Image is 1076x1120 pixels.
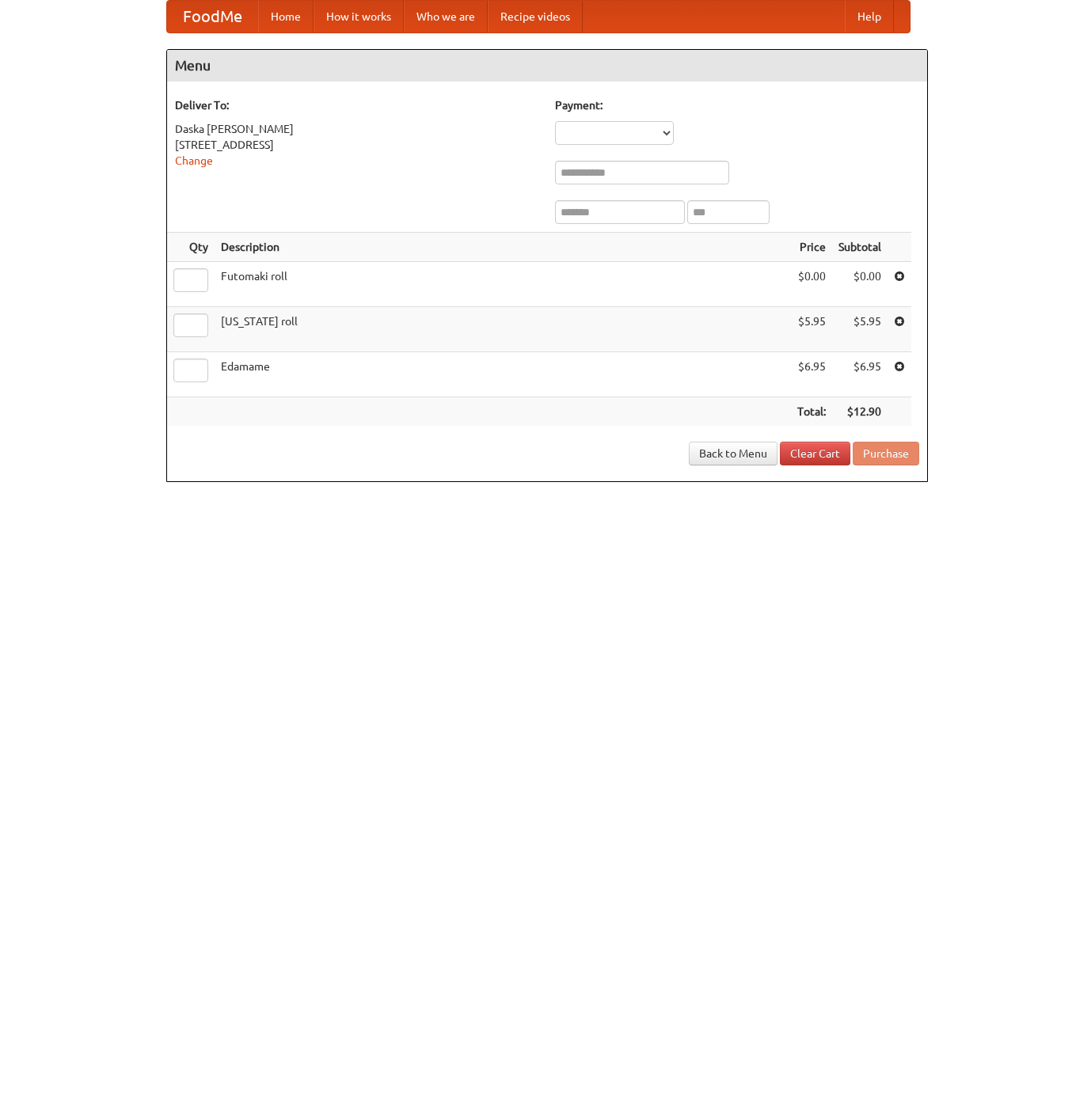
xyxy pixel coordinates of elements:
[791,352,832,397] td: $6.95
[215,262,791,307] td: Futomaki roll
[175,154,213,167] a: Change
[167,50,927,82] h4: Menu
[791,307,832,352] td: $5.95
[404,1,488,32] a: Who we are
[175,137,539,153] div: [STREET_ADDRESS]
[832,307,888,352] td: $5.95
[780,442,850,465] a: Clear Cart
[215,307,791,352] td: [US_STATE] roll
[845,1,894,32] a: Help
[832,233,888,262] th: Subtotal
[215,352,791,397] td: Edamame
[258,1,314,32] a: Home
[832,352,888,397] td: $6.95
[314,1,404,32] a: How it works
[167,233,215,262] th: Qty
[215,233,791,262] th: Description
[791,397,832,427] th: Total:
[832,262,888,307] td: $0.00
[175,121,539,137] div: Daska [PERSON_NAME]
[175,97,539,113] h5: Deliver To:
[689,442,778,465] a: Back to Menu
[167,1,258,32] a: FoodMe
[791,233,832,262] th: Price
[488,1,583,32] a: Recipe videos
[555,97,919,113] h5: Payment:
[791,262,832,307] td: $0.00
[832,397,888,427] th: $12.90
[853,442,919,465] button: Purchase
